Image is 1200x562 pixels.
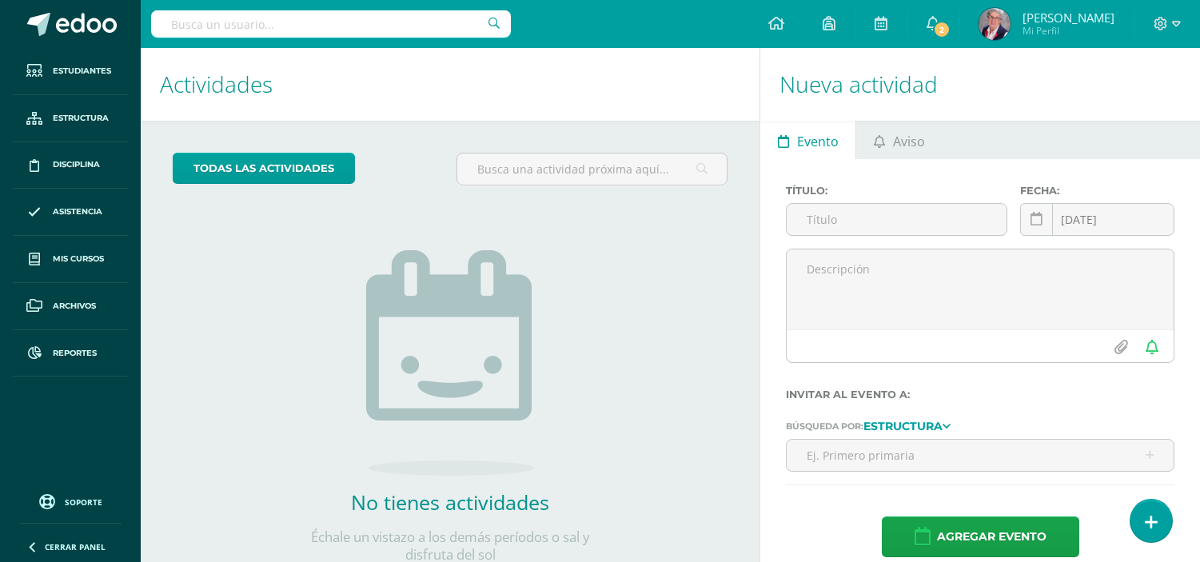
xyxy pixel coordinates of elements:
span: Evento [797,122,839,161]
span: Archivos [53,300,96,313]
h1: Nueva actividad [779,48,1181,121]
a: Archivos [13,283,128,330]
input: Busca una actividad próxima aquí... [457,153,727,185]
span: Mis cursos [53,253,104,265]
a: Estudiantes [13,48,128,95]
label: Invitar al evento a: [786,389,1174,401]
span: Cerrar panel [45,541,106,552]
button: Agregar evento [882,516,1079,557]
span: Asistencia [53,205,102,218]
img: cb4066c05fad8c9475a4354f73f48469.png [979,8,1011,40]
span: Aviso [893,122,925,161]
span: Estudiantes [53,65,111,78]
a: Estructura [863,420,951,431]
h1: Actividades [160,48,740,121]
a: todas las Actividades [173,153,355,184]
a: Soporte [19,490,122,512]
span: Soporte [65,496,102,508]
a: Disciplina [13,142,128,189]
span: Agregar evento [937,517,1047,556]
input: Ej. Primero primaria [787,440,1174,471]
span: Búsqueda por: [786,421,863,432]
span: Reportes [53,347,97,360]
input: Fecha de entrega [1021,204,1174,235]
span: Disciplina [53,158,100,171]
strong: Estructura [863,419,943,433]
input: Título [787,204,1007,235]
input: Busca un usuario... [151,10,511,38]
a: Reportes [13,330,128,377]
img: no_activities.png [366,250,534,476]
span: 2 [933,21,951,38]
a: Mis cursos [13,236,128,283]
a: Asistencia [13,189,128,236]
a: Estructura [13,95,128,142]
span: Estructura [53,112,109,125]
span: Mi Perfil [1023,24,1114,38]
span: [PERSON_NAME] [1023,10,1114,26]
label: Fecha: [1020,185,1174,197]
a: Aviso [856,121,942,159]
a: Evento [760,121,855,159]
h2: No tienes actividades [290,488,610,516]
label: Título: [786,185,1007,197]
